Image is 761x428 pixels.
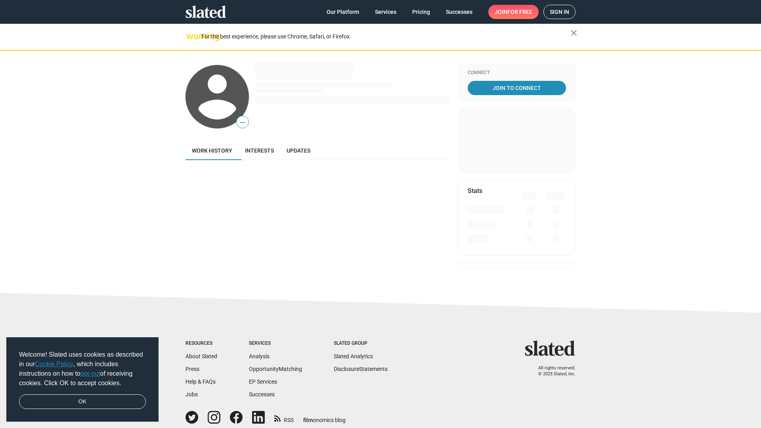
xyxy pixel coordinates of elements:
[186,31,196,41] mat-icon: warning
[185,391,198,397] a: Jobs
[327,5,359,19] span: Our Platform
[239,141,280,160] a: Interests
[412,5,430,19] span: Pricing
[468,187,482,195] mat-card-title: Stats
[192,147,232,154] span: Work history
[280,141,317,160] a: Updates
[201,31,571,42] div: For the best experience, please use Chrome, Safari, or Firefox.
[185,340,217,347] div: Resources
[303,417,313,423] span: film
[550,5,569,19] span: Sign in
[185,141,239,160] a: Work history
[185,353,217,359] a: About Slated
[237,117,249,128] span: —
[19,350,146,388] span: Welcome! Slated uses cookies as described in our , which includes instructions on how to of recei...
[543,5,576,19] a: Sign in
[303,410,346,424] a: filmonomics blog
[80,370,100,377] a: opt-out
[334,353,373,359] a: Slated Analytics
[468,70,566,76] div: Connect
[274,412,294,424] a: RSS
[507,5,532,19] span: for free
[369,5,403,19] a: Services
[440,5,479,19] a: Successes
[569,28,579,38] mat-icon: close
[320,5,365,19] a: Our Platform
[185,378,216,385] a: Help & FAQs
[469,81,564,95] span: Join To Connect
[495,5,532,19] span: Join
[249,340,302,347] div: Services
[446,5,472,19] span: Successes
[334,366,388,372] a: DisclosureStatements
[249,391,275,397] a: Successes
[6,337,159,422] div: cookieconsent
[245,147,274,154] span: Interests
[249,378,277,385] a: EP Services
[185,366,199,372] a: Press
[406,5,436,19] a: Pricing
[249,366,302,372] a: OpportunityMatching
[19,394,146,409] a: dismiss cookie message
[530,365,576,377] p: All rights reserved. © 2025 Slated, Inc.
[287,147,310,154] span: Updates
[334,340,388,347] div: Slated Group
[375,5,396,19] span: Services
[488,5,539,19] a: Joinfor free
[249,353,270,359] a: Analysis
[468,81,566,95] a: Join To Connect
[35,361,73,367] a: Cookie Policy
